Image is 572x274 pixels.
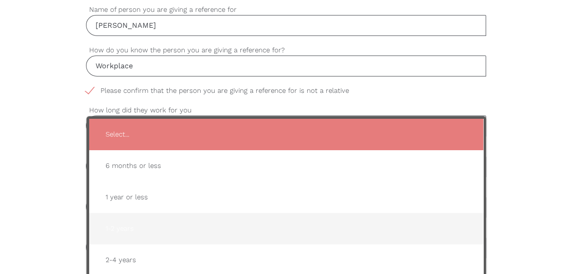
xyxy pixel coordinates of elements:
[86,86,366,96] span: Please confirm that the person you are giving a reference for is not a relative
[98,186,474,208] span: 1 year or less
[98,249,474,271] span: 2-4 years
[86,105,486,116] label: How long did they work for you
[86,227,486,237] label: What were their strengths?
[98,123,474,146] span: Select...
[86,5,486,15] label: Name of person you are giving a reference for
[86,146,486,156] label: What was the name of the organisation you both worked for?
[98,155,474,177] span: 6 months or less
[86,45,486,56] label: How do you know the person you are giving a reference for?
[86,186,486,197] label: What tasks did the person have to perform in this role?
[98,218,474,240] span: 1-2 years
